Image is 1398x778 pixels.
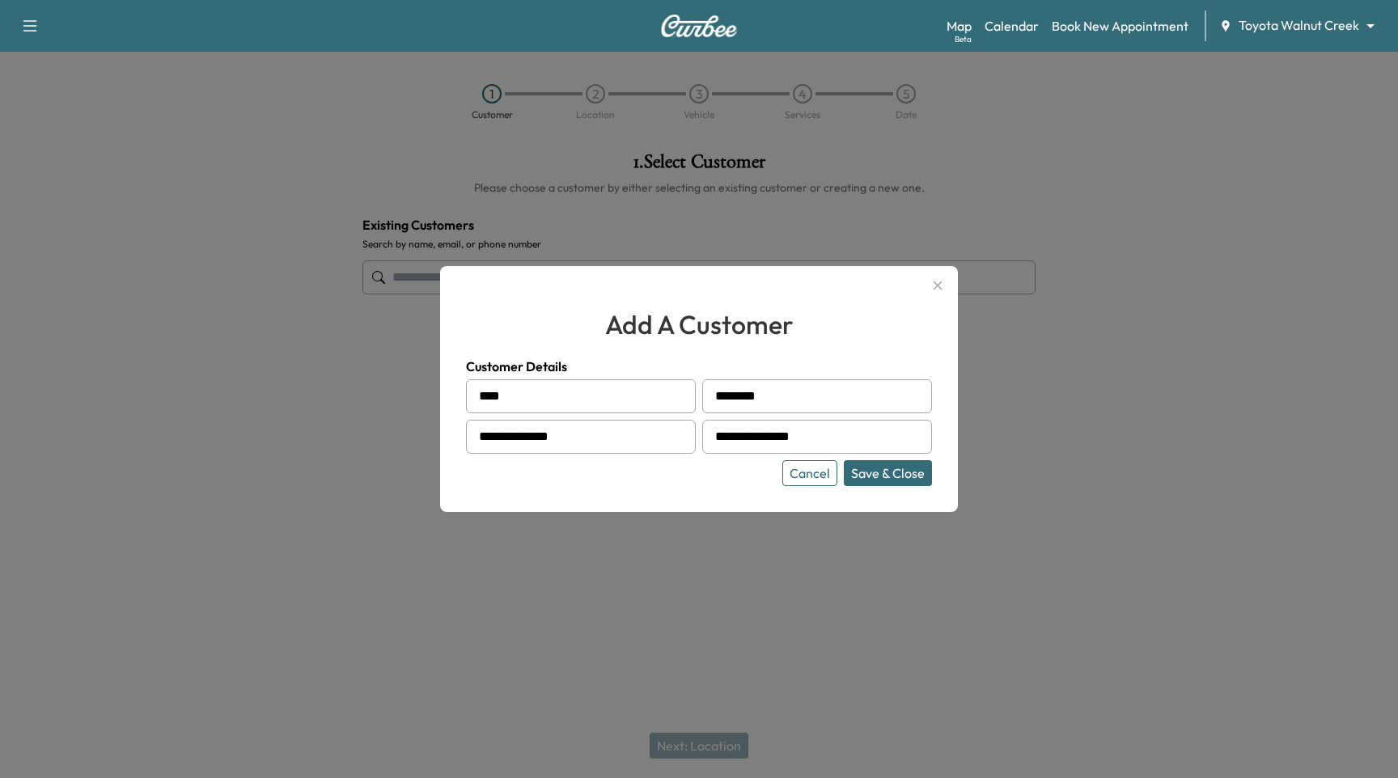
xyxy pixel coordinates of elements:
[466,357,932,376] h4: Customer Details
[466,305,932,344] h2: add a customer
[782,460,837,486] button: Cancel
[1239,16,1359,35] span: Toyota Walnut Creek
[1052,16,1188,36] a: Book New Appointment
[947,16,972,36] a: MapBeta
[985,16,1039,36] a: Calendar
[844,460,932,486] button: Save & Close
[955,33,972,45] div: Beta
[660,15,738,37] img: Curbee Logo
